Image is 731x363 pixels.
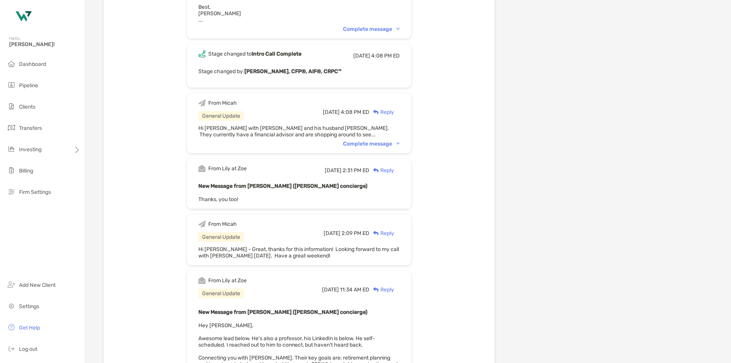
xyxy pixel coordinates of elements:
[373,168,379,173] img: Reply icon
[198,289,244,298] div: General Update
[19,125,42,131] span: Transfers
[371,53,400,59] span: 4:08 PM ED
[198,125,389,138] span: Hi [PERSON_NAME] with [PERSON_NAME] and his husband [PERSON_NAME]. They currently have a financia...
[324,230,340,237] span: [DATE]
[19,146,41,153] span: Investing
[325,167,342,174] span: [DATE]
[19,346,37,352] span: Log out
[198,246,399,259] span: Hi [PERSON_NAME] - Great, thanks for this information! Looking forward to my call with [PERSON_NA...
[373,287,379,292] img: Reply icon
[341,109,369,115] span: 4:08 PM ED
[9,3,37,30] img: Zoe Logo
[7,344,16,353] img: logout icon
[19,325,40,331] span: Get Help
[19,104,35,110] span: Clients
[198,183,367,189] b: New Message from [PERSON_NAME] ([PERSON_NAME] concierge)
[198,232,244,242] div: General Update
[7,301,16,310] img: settings icon
[342,230,369,237] span: 2:09 PM ED
[198,309,367,315] b: New Message from [PERSON_NAME] ([PERSON_NAME] concierge)
[198,165,206,172] img: Event icon
[322,286,339,293] span: [DATE]
[396,142,400,145] img: Chevron icon
[9,41,80,48] span: [PERSON_NAME]!
[343,167,369,174] span: 2:31 PM ED
[343,141,400,147] div: Complete message
[252,51,302,57] b: Intro Call Complete
[7,280,16,289] img: add_new_client icon
[369,108,394,116] div: Reply
[19,282,56,288] span: Add New Client
[208,277,247,284] div: From Lily at Zoe
[373,110,379,115] img: Reply icon
[7,166,16,175] img: billing icon
[19,303,39,310] span: Settings
[369,229,394,237] div: Reply
[208,100,237,106] div: From Micah
[19,168,33,174] span: Billing
[340,286,369,293] span: 11:34 AM ED
[396,28,400,30] img: Chevron icon
[198,111,244,121] div: General Update
[7,187,16,196] img: firm-settings icon
[19,82,38,89] span: Pipeline
[373,231,379,236] img: Reply icon
[198,196,238,203] span: Thanks, you too!
[7,80,16,90] img: pipeline icon
[208,221,237,227] div: From Micah
[369,166,394,174] div: Reply
[198,50,206,58] img: Event icon
[7,102,16,111] img: clients icon
[208,51,302,57] div: Stage changed to
[7,59,16,68] img: dashboard icon
[369,286,394,294] div: Reply
[7,123,16,132] img: transfers icon
[353,53,370,59] span: [DATE]
[198,99,206,107] img: Event icon
[19,61,46,67] span: Dashboard
[208,165,247,172] div: From Lily at Zoe
[323,109,340,115] span: [DATE]
[198,67,400,76] p: Stage changed by:
[244,68,342,75] b: [PERSON_NAME], CFP®, AIF®, CRPC™
[198,277,206,284] img: Event icon
[19,189,51,195] span: Firm Settings
[7,323,16,332] img: get-help icon
[198,221,206,228] img: Event icon
[7,144,16,154] img: investing icon
[343,26,400,32] div: Complete message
